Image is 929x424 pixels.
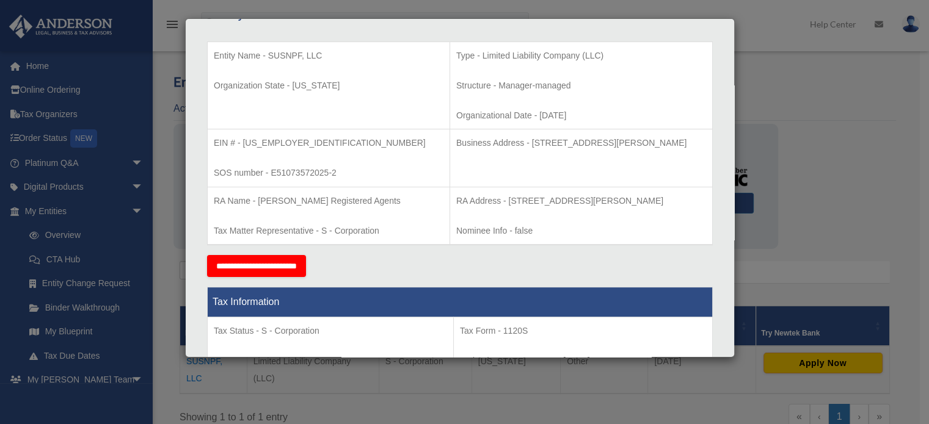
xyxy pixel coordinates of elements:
p: Organizational Date - [DATE] [456,108,706,123]
p: Structure - Manager-managed [456,78,706,93]
p: Type - Limited Liability Company (LLC) [456,48,706,63]
p: Business Address - [STREET_ADDRESS][PERSON_NAME] [456,135,706,151]
p: Tax Form - 1120S [460,323,706,339]
p: RA Name - [PERSON_NAME] Registered Agents [214,193,443,209]
p: Tax Status - S - Corporation [214,323,447,339]
p: Nominee Info - false [456,223,706,239]
p: Federal Return Due Date - [DATE] [460,353,706,368]
p: Organization State - [US_STATE] [214,78,443,93]
p: SOS number - E51073572025-2 [214,165,443,181]
th: Tax Information [208,287,713,317]
p: Year End Month - Calendar Year [214,353,447,368]
p: EIN # - [US_EMPLOYER_IDENTIFICATION_NUMBER] [214,135,443,151]
td: Tax Period Type - Calendar Year [208,317,454,408]
p: Tax Matter Representative - S - Corporation [214,223,443,239]
p: Entity Name - SUSNPF, LLC [214,48,443,63]
p: RA Address - [STREET_ADDRESS][PERSON_NAME] [456,193,706,209]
